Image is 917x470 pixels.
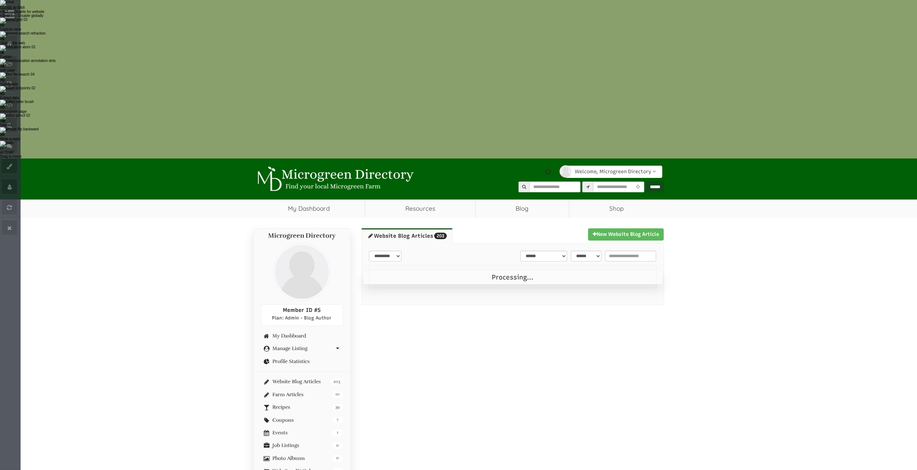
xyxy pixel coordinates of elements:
i: Use Current Location [634,185,642,189]
img: profile profile holder [560,165,572,178]
a: My Dashboard [261,333,343,339]
span: 10 [332,391,343,398]
span: 203 [331,379,343,385]
a: Profile Statistics [261,359,343,364]
a: Manage Listing [261,346,343,351]
span: Member ID #5 [283,307,321,313]
a: Shop [569,200,664,218]
a: 1 Events [261,430,343,435]
a: Welcome, Microgreen Directory [565,166,662,178]
img: Microgreen Directory [253,166,415,192]
a: Website Blog Articles203 [361,228,453,243]
a: 0 Job Listings [261,443,343,448]
h4: Microgreen Directory [261,232,343,240]
div: Processing... [364,271,662,284]
a: My Dashboard [253,200,365,218]
a: 0 Photo Albums [261,456,343,461]
a: Resources [365,200,475,218]
img: profile profile holder [273,243,331,301]
a: 203 Website Blog Articles [261,379,343,384]
span: 0 [332,442,343,449]
select: select-1 [369,251,401,261]
span: 0 [332,455,343,462]
span: Plan: Admin - Blog Author [272,315,331,321]
a: New Website Blog Article [588,228,664,241]
span: 7 [332,417,343,424]
span: 203 [434,233,447,239]
select: select-2 [571,251,601,261]
select: sortFilter-1 [520,251,567,261]
a: 10 Farm Articles [261,392,343,397]
a: 39 Recipes [261,404,343,410]
span: 39 [332,404,343,411]
span: 1 [332,430,343,436]
a: Blog [476,200,569,218]
a: 7 Coupons [261,417,343,423]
